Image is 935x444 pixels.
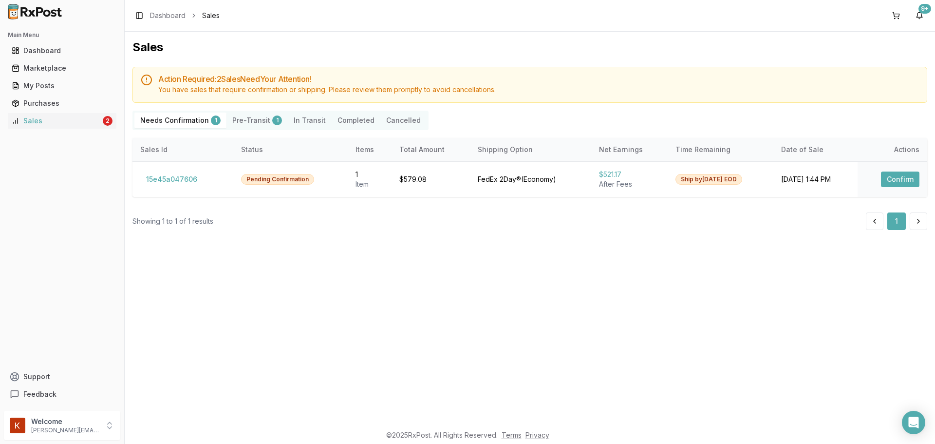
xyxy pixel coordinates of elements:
[4,368,120,386] button: Support
[8,31,116,39] h2: Main Menu
[12,63,112,73] div: Marketplace
[12,98,112,108] div: Purchases
[23,389,56,399] span: Feedback
[881,172,919,187] button: Confirm
[8,42,116,59] a: Dashboard
[4,4,66,19] img: RxPost Logo
[781,174,850,184] div: [DATE] 1:44 PM
[599,179,660,189] div: After Fees
[31,426,99,434] p: [PERSON_NAME][EMAIL_ADDRESS][DOMAIN_NAME]
[8,59,116,77] a: Marketplace
[478,174,583,184] div: FedEx 2Day® ( Economy )
[150,11,220,20] nav: breadcrumb
[150,11,186,20] a: Dashboard
[288,113,332,128] button: In Transit
[272,116,282,125] div: 1
[348,138,392,161] th: Items
[226,113,288,128] button: Pre-Transit
[132,216,213,226] div: Showing 1 to 1 of 1 results
[158,75,919,83] h5: Action Required: 2 Sale s Need Your Attention!
[4,78,120,94] button: My Posts
[355,170,384,179] div: 1
[4,113,120,129] button: Sales2
[380,113,427,128] button: Cancelled
[399,174,462,184] div: $579.08
[4,96,120,111] button: Purchases
[202,11,220,20] span: Sales
[675,174,742,185] div: Ship by [DATE] EOD
[132,138,233,161] th: Sales Id
[355,179,384,189] div: Item
[241,174,314,185] div: Pending Confirmation
[4,386,120,403] button: Feedback
[233,138,347,161] th: Status
[591,138,668,161] th: Net Earnings
[12,46,112,56] div: Dashboard
[912,8,927,23] button: 9+
[887,212,906,230] button: 1
[4,43,120,58] button: Dashboard
[8,95,116,112] a: Purchases
[332,113,380,128] button: Completed
[599,170,660,179] div: $521.17
[918,4,931,14] div: 9+
[8,77,116,95] a: My Posts
[858,138,927,161] th: Actions
[502,431,522,439] a: Terms
[8,112,116,130] a: Sales2
[140,172,203,187] button: 15e45a047606
[12,116,101,126] div: Sales
[668,138,774,161] th: Time Remaining
[10,418,25,433] img: User avatar
[773,138,858,161] th: Date of Sale
[103,116,112,126] div: 2
[392,138,470,161] th: Total Amount
[470,138,591,161] th: Shipping Option
[902,411,925,434] div: Open Intercom Messenger
[211,116,221,125] div: 1
[132,39,927,55] h1: Sales
[12,81,112,91] div: My Posts
[158,85,919,95] div: You have sales that require confirmation or shipping. Please review them promptly to avoid cancel...
[4,60,120,76] button: Marketplace
[134,113,226,128] button: Needs Confirmation
[31,417,99,426] p: Welcome
[525,431,549,439] a: Privacy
